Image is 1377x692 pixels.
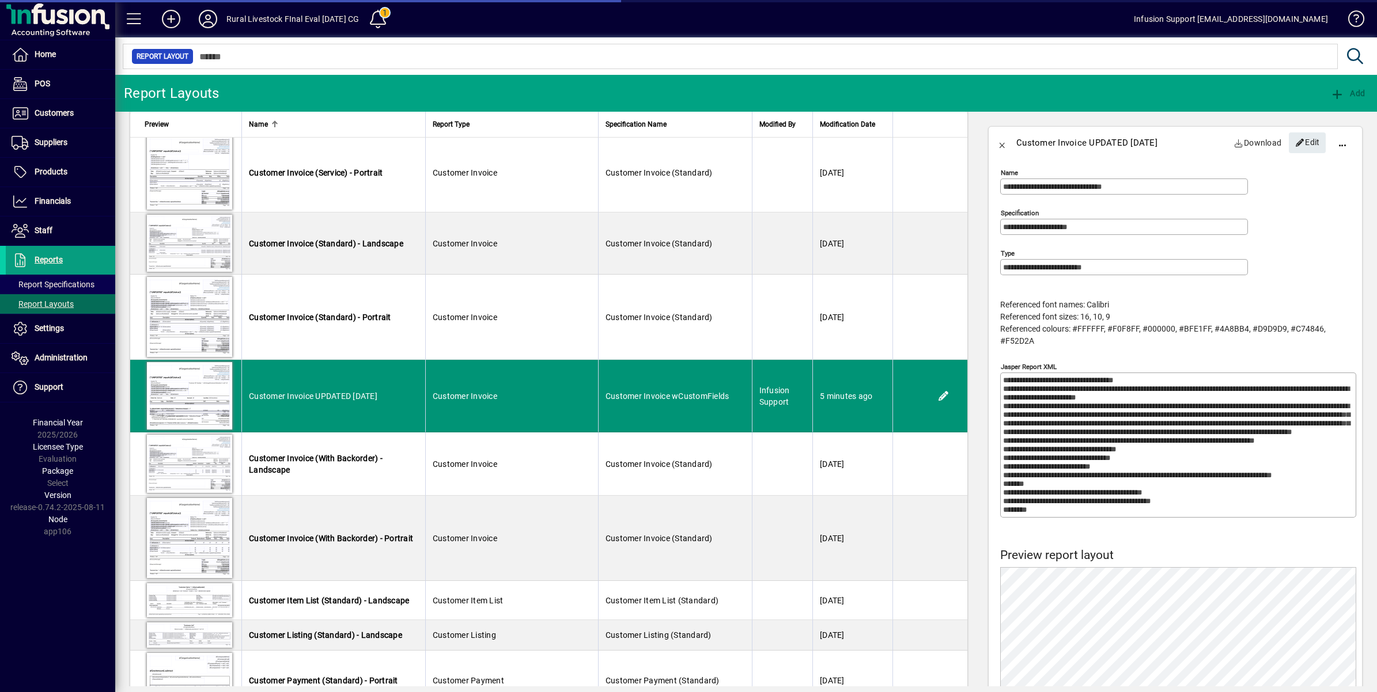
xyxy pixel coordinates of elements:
[759,386,790,406] span: Infusion Support
[12,280,94,289] span: Report Specifications
[35,138,67,147] span: Suppliers
[48,515,67,524] span: Node
[1000,300,1109,309] span: Referenced font names: Calibri
[6,216,115,245] a: Staff
[35,255,63,264] span: Reports
[249,391,377,401] span: Customer Invoice UPDATED [DATE]
[812,496,892,581] td: [DATE]
[35,196,71,206] span: Financials
[42,466,73,476] span: Package
[249,313,391,322] span: Customer Invoice (Standard) - Portrait
[35,226,52,235] span: Staff
[35,324,64,333] span: Settings
[812,212,892,275] td: [DATE]
[1330,89,1365,98] span: Add
[606,168,713,177] span: Customer Invoice (Standard)
[226,10,359,28] div: Rural Livestock FInal Eval [DATE] CG
[35,79,50,88] span: POS
[1001,169,1018,177] mat-label: Name
[249,630,402,640] span: Customer Listing (Standard) - Landscape
[153,9,190,29] button: Add
[759,118,796,131] span: Modified By
[606,118,667,131] span: Specification Name
[249,676,398,685] span: Customer Payment (Standard) - Portrait
[35,167,67,176] span: Products
[433,239,497,248] span: Customer Invoice
[249,239,403,248] span: Customer Invoice (Standard) - Landscape
[190,9,226,29] button: Profile
[33,442,83,451] span: Licensee Type
[124,84,220,102] div: Report Layouts
[1001,363,1057,371] mat-label: Jasper Report XML
[433,118,470,131] span: Report Type
[145,118,169,131] span: Preview
[606,459,713,469] span: Customer Invoice (Standard)
[820,118,875,131] span: Modification Date
[249,118,418,131] div: Name
[35,50,56,59] span: Home
[6,40,115,69] a: Home
[35,108,74,117] span: Customers
[1016,134,1157,152] div: Customer Invoice UPDATED [DATE]
[6,344,115,372] a: Administration
[606,313,713,322] span: Customer Invoice (Standard)
[989,129,1016,157] button: Back
[606,596,718,605] span: Customer Item List (Standard)
[606,534,713,543] span: Customer Invoice (Standard)
[6,187,115,216] a: Financials
[1234,134,1282,152] span: Download
[935,387,953,405] button: Edit
[606,391,729,401] span: Customer Invoice wCustomFields
[6,314,115,343] a: Settings
[1340,2,1363,40] a: Knowledge Base
[606,118,745,131] div: Specification Name
[606,676,720,685] span: Customer Payment (Standard)
[433,596,504,605] span: Customer Item List
[606,239,713,248] span: Customer Invoice (Standard)
[1001,249,1015,257] mat-label: Type
[812,360,892,432] td: 5 minutes ago
[6,128,115,157] a: Suppliers
[35,353,88,362] span: Administration
[1289,132,1326,153] button: Edit
[812,432,892,496] td: [DATE]
[35,382,63,391] span: Support
[249,596,409,605] span: Customer Item List (Standard) - Landscape
[433,534,497,543] span: Customer Invoice
[812,134,892,212] td: [DATE]
[1000,324,1326,345] span: Referenced colours: #FFFFFF, #F0F8FF, #000000, #BFE1FF, #4A8BB4, #D9D9D9, #C74846, #F52D2A
[249,168,383,177] span: Customer Invoice (Service) - Portrait
[249,454,383,474] span: Customer Invoice (With Backorder) - Landscape
[137,51,188,62] span: Report Layout
[433,313,497,322] span: Customer Invoice
[1327,83,1368,104] button: Add
[1000,312,1110,321] span: Referenced font sizes: 16, 10, 9
[6,99,115,128] a: Customers
[820,118,886,131] div: Modification Date
[1134,10,1328,28] div: Infusion Support [EMAIL_ADDRESS][DOMAIN_NAME]
[812,581,892,620] td: [DATE]
[433,630,496,640] span: Customer Listing
[6,70,115,98] a: POS
[812,275,892,360] td: [DATE]
[606,630,712,640] span: Customer Listing (Standard)
[6,158,115,187] a: Products
[249,118,268,131] span: Name
[44,491,71,500] span: Version
[433,168,497,177] span: Customer Invoice
[249,534,413,543] span: Customer Invoice (With Backorder) - Portrait
[12,299,74,309] span: Report Layouts
[433,391,497,401] span: Customer Invoice
[6,373,115,402] a: Support
[6,294,115,314] a: Report Layouts
[812,620,892,651] td: [DATE]
[33,418,83,427] span: Financial Year
[433,459,497,469] span: Customer Invoice
[1230,132,1287,153] a: Download
[6,275,115,294] a: Report Specifications
[1000,548,1356,562] h4: Preview report layout
[433,676,504,685] span: Customer Payment
[433,118,591,131] div: Report Type
[1329,129,1356,157] button: More options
